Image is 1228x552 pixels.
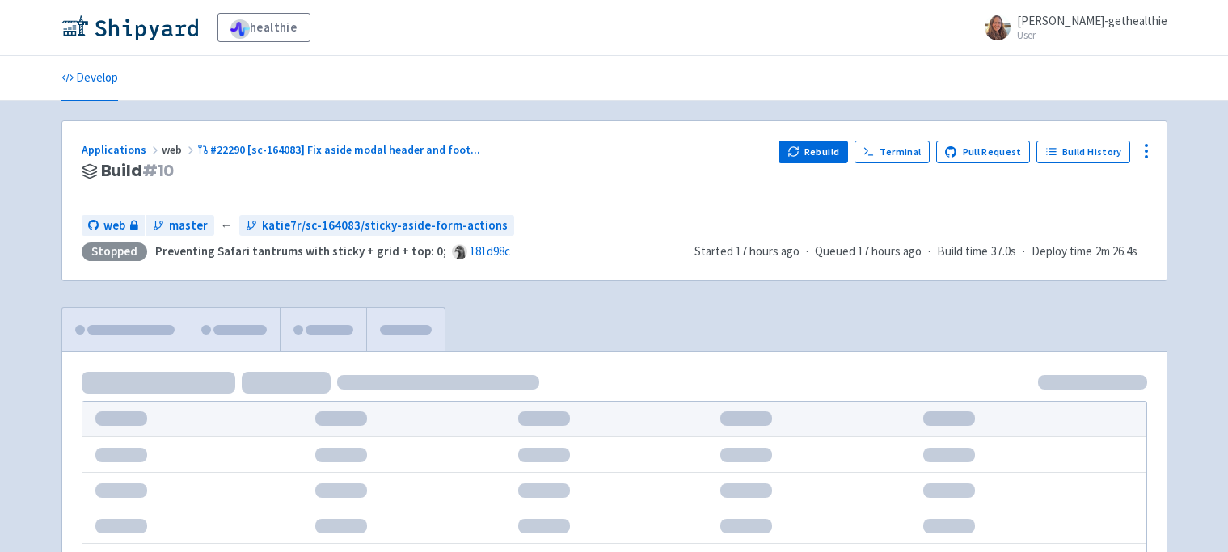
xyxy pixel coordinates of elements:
span: Queued [815,243,922,259]
time: 17 hours ago [736,243,800,259]
span: Deploy time [1032,242,1092,261]
span: web [103,217,125,235]
span: 37.0s [991,242,1016,261]
a: #22290 [sc-164083] Fix aside modal header and foot... [197,142,483,157]
span: [PERSON_NAME]-gethealthie [1017,13,1167,28]
a: web [82,215,145,237]
div: · · · [694,242,1147,261]
span: web [162,142,197,157]
small: User [1017,30,1167,40]
a: Pull Request [936,141,1031,163]
span: ← [221,217,233,235]
a: katie7r/sc-164083/sticky-aside-form-actions [239,215,514,237]
a: Applications [82,142,162,157]
a: Build History [1036,141,1130,163]
button: Rebuild [779,141,848,163]
a: Terminal [855,141,930,163]
span: #22290 [sc-164083] Fix aside modal header and foot ... [210,142,480,157]
div: Stopped [82,242,147,261]
time: 17 hours ago [858,243,922,259]
span: 2m 26.4s [1095,242,1137,261]
a: 181d98c [470,243,510,259]
img: Shipyard logo [61,15,198,40]
span: Build time [937,242,988,261]
a: Develop [61,56,118,101]
a: healthie [217,13,310,42]
span: Build [101,162,175,180]
span: # 10 [142,159,175,182]
span: master [169,217,208,235]
a: [PERSON_NAME]-gethealthie User [975,15,1167,40]
strong: Preventing Safari tantrums with sticky + grid + top: 0; [155,243,446,259]
span: Started [694,243,800,259]
span: katie7r/sc-164083/sticky-aside-form-actions [262,217,508,235]
a: master [146,215,214,237]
